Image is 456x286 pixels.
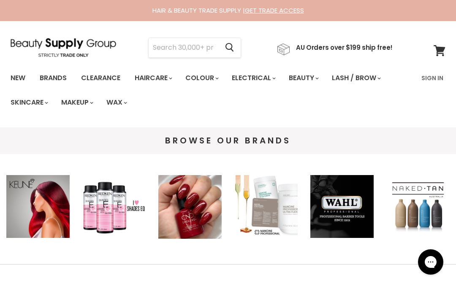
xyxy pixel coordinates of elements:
[179,69,224,87] a: Colour
[218,38,241,57] button: Search
[33,69,73,87] a: Brands
[128,69,177,87] a: Haircare
[225,69,281,87] a: Electrical
[75,69,127,87] a: Clearance
[4,69,32,87] a: New
[55,94,98,111] a: Makeup
[245,6,304,15] a: GET TRADE ACCESS
[100,94,132,111] a: Wax
[414,246,448,278] iframe: Gorgias live chat messenger
[4,94,53,111] a: Skincare
[149,38,218,57] input: Search
[416,69,448,87] a: Sign In
[148,38,241,58] form: Product
[4,66,416,115] ul: Main menu
[282,69,324,87] a: Beauty
[326,69,386,87] a: Lash / Brow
